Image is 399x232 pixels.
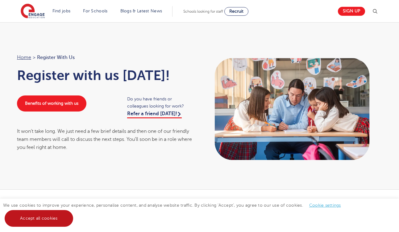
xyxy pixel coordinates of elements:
span: Schools looking for staff [183,9,223,14]
span: Register with us [37,53,75,61]
h1: Register with us [DATE]! [17,68,193,83]
div: It won’t take long. We just need a few brief details and then one of our friendly team members wi... [17,127,193,152]
span: Recruit [229,9,243,14]
a: For Schools [83,9,107,13]
a: Blogs & Latest News [120,9,162,13]
a: Cookie settings [309,203,341,208]
a: Home [17,55,31,60]
img: Engage Education [21,4,45,19]
span: > [33,55,35,60]
a: Refer a friend [DATE]! [127,111,182,118]
a: Sign up [338,7,365,16]
span: Do you have friends or colleagues looking for work? [127,95,193,110]
a: Find jobs [52,9,71,13]
nav: breadcrumb [17,53,193,61]
a: Recruit [224,7,248,16]
span: We use cookies to improve your experience, personalise content, and analyse website traffic. By c... [3,203,347,221]
a: Accept all cookies [5,210,73,227]
a: Benefits of working with us [17,95,86,112]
